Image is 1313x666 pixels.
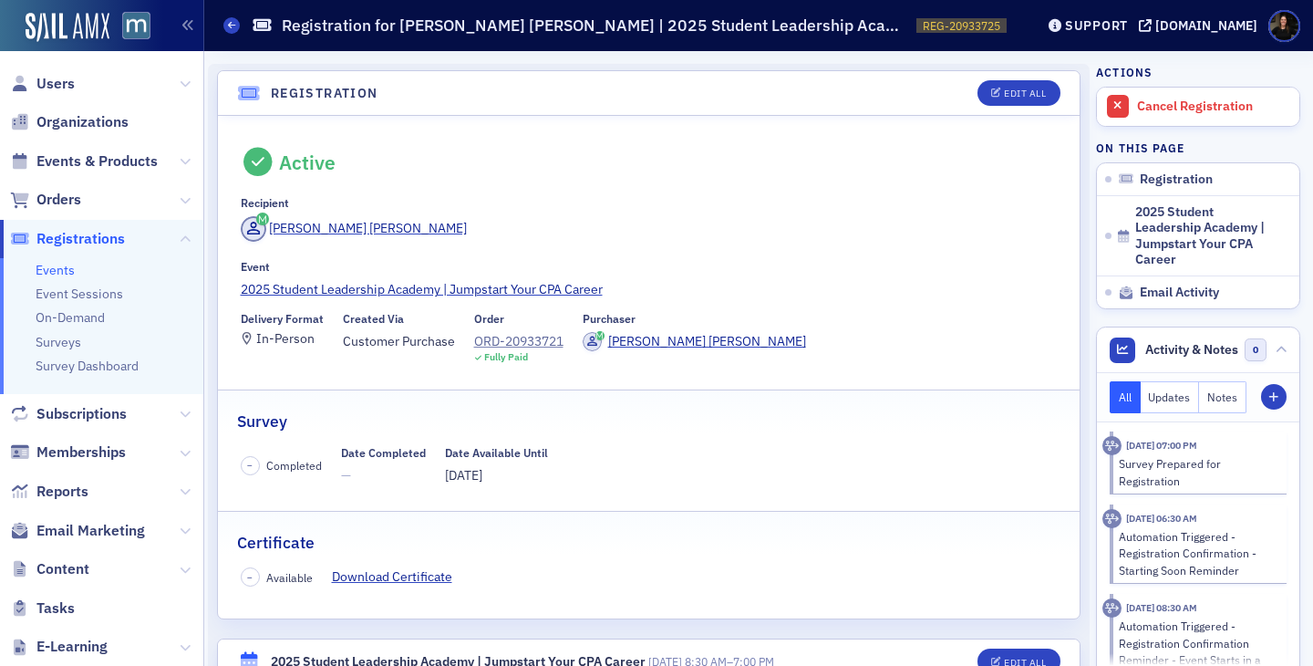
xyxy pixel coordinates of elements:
[241,196,289,210] div: Recipient
[10,521,145,541] a: Email Marketing
[1126,601,1197,614] time: 8/10/2025 08:30 AM
[474,332,563,351] a: ORD-20933721
[10,404,127,424] a: Subscriptions
[241,312,324,326] div: Delivery Format
[241,216,468,242] a: [PERSON_NAME] [PERSON_NAME]
[1141,381,1200,413] button: Updates
[1102,598,1122,618] div: Activity
[1137,99,1290,115] div: Cancel Registration
[608,332,806,351] div: [PERSON_NAME] [PERSON_NAME]
[10,482,88,502] a: Reports
[10,112,129,132] a: Organizations
[247,459,253,472] span: –
[1126,512,1197,525] time: 8/12/2025 06:30 AM
[583,312,636,326] div: Purchaser
[36,190,81,210] span: Orders
[36,521,145,541] span: Email Marketing
[474,312,504,326] div: Order
[241,280,1058,299] a: 2025 Student Leadership Academy | Jumpstart Your CPA Career
[36,309,105,326] a: On-Demand
[445,446,548,460] div: Date Available Until
[36,637,108,657] span: E-Learning
[36,151,158,172] span: Events & Products
[36,262,75,278] a: Events
[1119,528,1275,578] div: Automation Triggered - Registration Confirmation - Starting Soon Reminder
[1110,381,1141,413] button: All
[247,571,253,584] span: –
[341,446,426,460] div: Date Completed
[10,190,81,210] a: Orders
[332,567,466,587] a: Download Certificate
[36,559,89,579] span: Content
[1102,436,1122,455] div: Activity
[1139,19,1264,32] button: [DOMAIN_NAME]
[279,151,336,174] div: Active
[271,84,378,103] h4: Registration
[977,80,1060,106] button: Edit All
[10,442,126,463] a: Memberships
[241,260,270,274] div: Event
[36,286,123,302] a: Event Sessions
[10,74,75,94] a: Users
[1145,340,1238,359] span: Activity & Notes
[269,219,467,238] div: [PERSON_NAME] [PERSON_NAME]
[266,457,322,473] span: Completed
[237,531,315,555] h2: Certificate
[583,332,806,351] a: [PERSON_NAME] [PERSON_NAME]
[1268,10,1300,42] span: Profile
[1140,172,1213,188] span: Registration
[1155,17,1257,34] div: [DOMAIN_NAME]
[1096,140,1300,156] h4: On this page
[343,332,455,351] span: Customer Purchase
[1102,509,1122,528] div: Activity
[1097,88,1299,126] a: Cancel Registration
[484,351,528,363] div: Fully Paid
[341,466,426,485] span: —
[1004,88,1046,99] div: Edit All
[10,229,125,249] a: Registrations
[1065,17,1128,34] div: Support
[1096,64,1153,80] h4: Actions
[923,18,1000,34] span: REG-20933725
[36,358,139,374] a: Survey Dashboard
[10,151,158,172] a: Events & Products
[1135,204,1276,268] span: 2025 Student Leadership Academy | Jumpstart Your CPA Career
[36,112,129,132] span: Organizations
[282,15,907,36] h1: Registration for [PERSON_NAME] [PERSON_NAME] | 2025 Student Leadership Academy | Jumpstart Your C...
[36,598,75,619] span: Tasks
[10,637,108,657] a: E-Learning
[26,13,109,42] img: SailAMX
[36,482,88,502] span: Reports
[10,559,89,579] a: Content
[237,410,287,433] h2: Survey
[10,598,75,619] a: Tasks
[1140,285,1219,301] span: Email Activity
[1199,381,1246,413] button: Notes
[36,74,75,94] span: Users
[1245,338,1267,361] span: 0
[109,12,150,43] a: View Homepage
[445,467,482,484] span: [DATE]
[36,334,81,350] a: Surveys
[36,442,126,463] span: Memberships
[343,312,404,326] div: Created Via
[1126,439,1197,452] time: 8/12/2025 07:00 PM
[36,229,125,249] span: Registrations
[122,12,150,40] img: SailAMX
[1119,455,1275,489] div: Survey Prepared for Registration
[266,569,313,586] span: Available
[256,334,315,344] div: In-Person
[36,404,127,424] span: Subscriptions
